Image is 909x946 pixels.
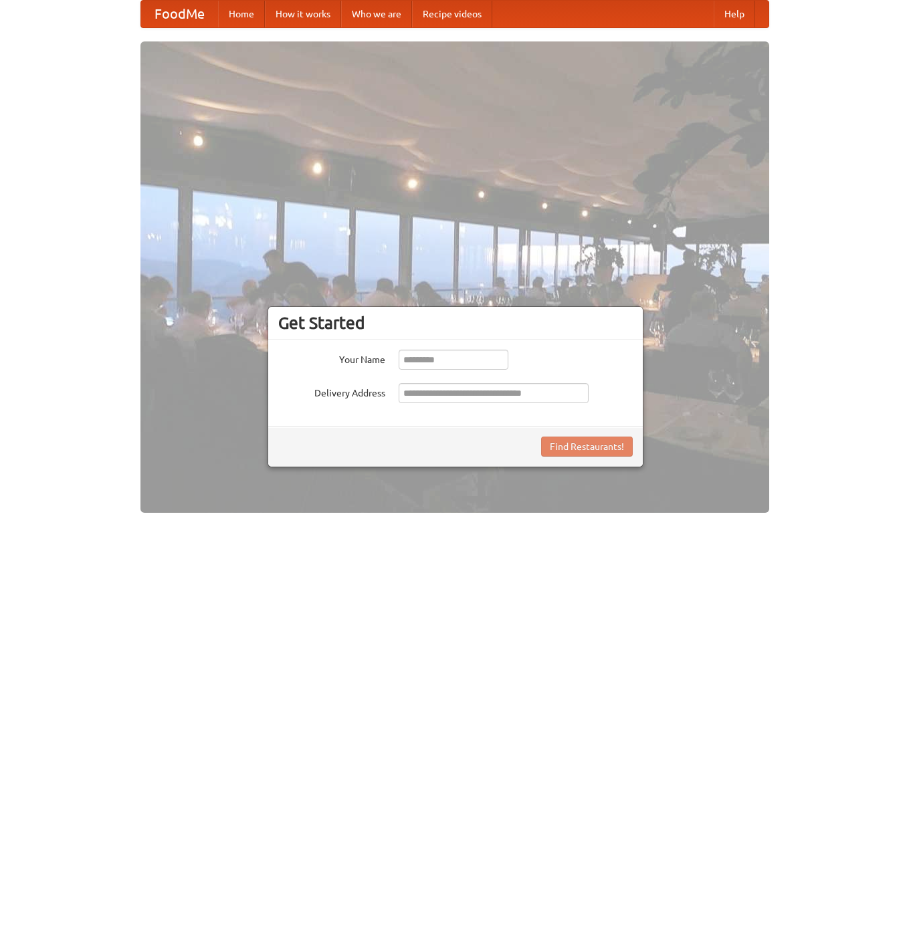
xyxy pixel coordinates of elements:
[412,1,492,27] a: Recipe videos
[278,383,385,400] label: Delivery Address
[141,1,218,27] a: FoodMe
[714,1,755,27] a: Help
[541,437,633,457] button: Find Restaurants!
[341,1,412,27] a: Who we are
[218,1,265,27] a: Home
[278,350,385,366] label: Your Name
[265,1,341,27] a: How it works
[278,313,633,333] h3: Get Started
